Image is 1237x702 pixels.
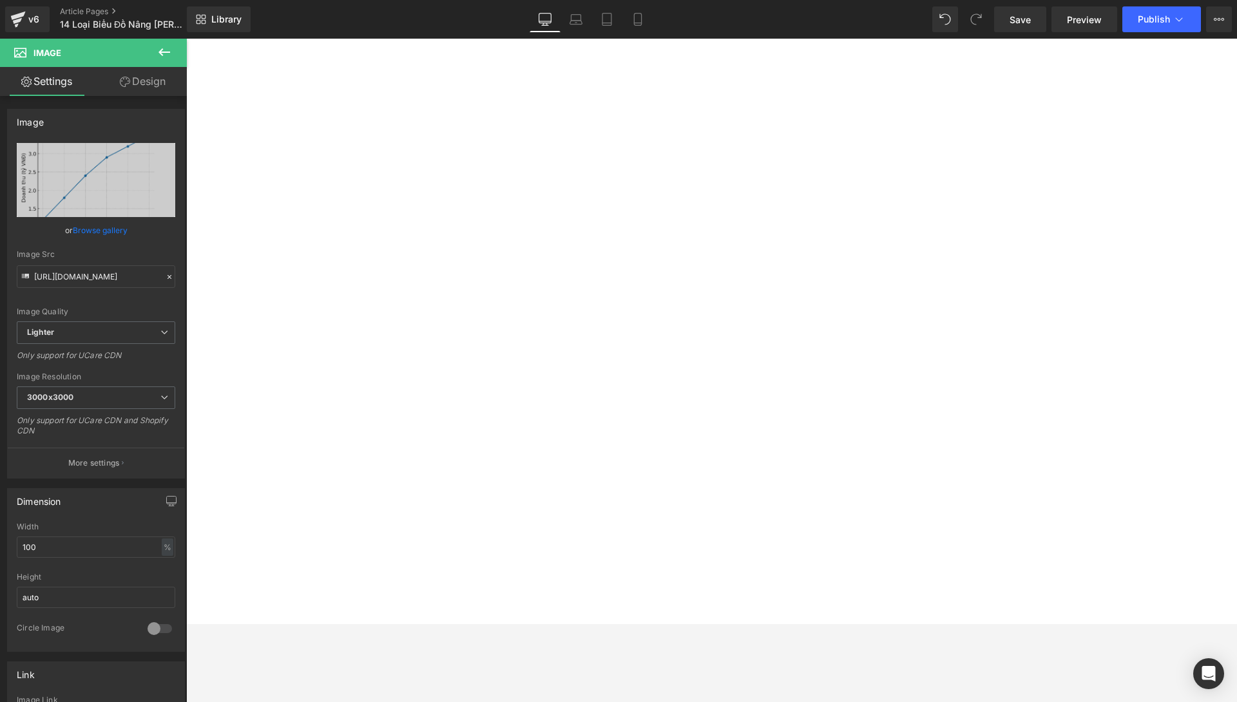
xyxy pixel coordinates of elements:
a: New Library [187,6,251,32]
div: Image [17,109,44,128]
div: Only support for UCare CDN and Shopify CDN [17,415,175,444]
button: More settings [8,448,184,478]
div: Link [17,662,35,680]
div: Image Src [17,250,175,259]
span: Library [211,14,242,25]
a: Laptop [561,6,591,32]
button: Publish [1122,6,1201,32]
div: Open Intercom Messenger [1193,658,1224,689]
a: Browse gallery [73,219,128,242]
b: 3000x3000 [27,392,73,402]
a: Mobile [622,6,653,32]
button: Undo [932,6,958,32]
a: Desktop [530,6,561,32]
a: Article Pages [60,6,208,17]
span: Image [34,48,61,58]
div: v6 [26,11,42,28]
input: auto [17,587,175,608]
div: Dimension [17,489,61,507]
span: 14 Loại Biểu Đồ Nâng [PERSON_NAME] [60,19,184,30]
p: More settings [68,457,120,469]
div: Circle Image [17,623,135,636]
button: Redo [963,6,989,32]
button: More [1206,6,1232,32]
a: v6 [5,6,50,32]
span: Publish [1138,14,1170,24]
div: Only support for UCare CDN [17,350,175,369]
a: Design [96,67,189,96]
input: Link [17,265,175,288]
span: Preview [1067,13,1102,26]
div: Image Quality [17,307,175,316]
div: or [17,223,175,237]
a: Preview [1051,6,1117,32]
input: auto [17,536,175,558]
div: Height [17,573,175,582]
div: Width [17,522,175,531]
div: Image Resolution [17,372,175,381]
a: Tablet [591,6,622,32]
div: % [162,538,173,556]
span: Save [1010,13,1031,26]
b: Lighter [27,327,54,337]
